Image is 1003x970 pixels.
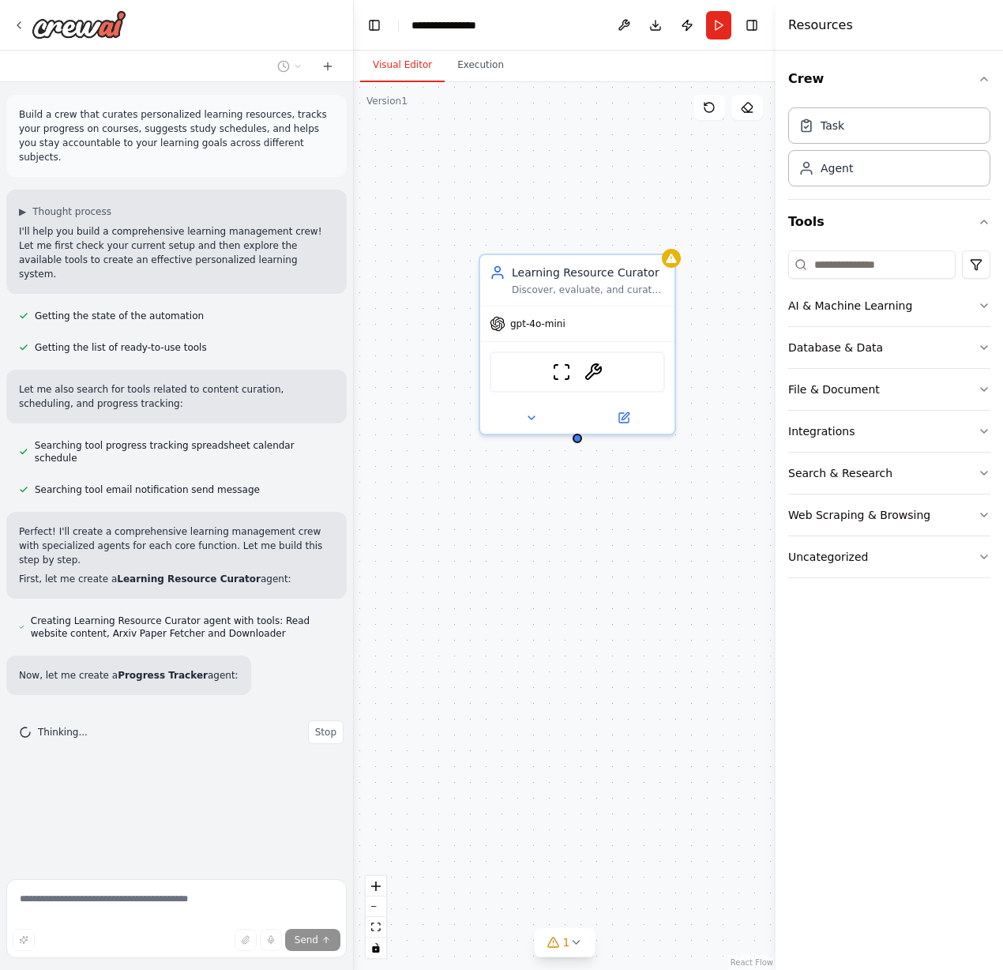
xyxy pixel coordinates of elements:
button: Hide right sidebar [741,14,763,36]
button: AI & Machine Learning [788,285,990,326]
p: First, let me create a agent: [19,572,334,586]
img: ScrapeWebsiteTool [552,363,571,382]
div: Integrations [788,423,855,439]
nav: breadcrumb [411,17,490,33]
h4: Resources [788,16,853,35]
span: ▶ [19,205,26,218]
div: Learning Resource CuratorDiscover, evaluate, and curate high-quality learning resources for {subj... [479,254,676,435]
strong: Learning Resource Curator [117,573,261,585]
div: Crew [788,101,990,199]
p: Now, let me create a agent: [19,668,239,682]
div: Agent [821,160,853,176]
img: ArxivPaperTool [584,363,603,382]
button: Crew [788,57,990,101]
span: Thought process [32,205,111,218]
span: Getting the state of the automation [35,310,204,322]
button: Stop [308,720,344,744]
div: Database & Data [788,340,883,355]
button: fit view [366,917,386,938]
img: Logo [32,10,126,39]
div: Uncategorized [788,549,868,565]
button: Visual Editor [360,49,445,82]
button: Start a new chat [315,57,340,76]
button: 1 [535,928,595,957]
div: Task [821,118,844,133]
button: Improve this prompt [13,929,35,951]
span: Getting the list of ready-to-use tools [35,341,207,354]
button: Uncategorized [788,536,990,577]
span: gpt-4o-mini [510,318,565,330]
span: Searching tool progress tracking spreadsheet calendar schedule [35,439,334,464]
span: Thinking... [38,726,88,739]
button: Click to speak your automation idea [260,929,282,951]
button: Send [285,929,340,951]
button: zoom in [366,876,386,897]
div: Search & Research [788,465,892,481]
div: Learning Resource Curator [512,265,665,280]
button: Execution [445,49,517,82]
a: React Flow attribution [731,958,773,967]
button: Open in side panel [579,408,668,427]
span: 1 [563,934,570,950]
button: Database & Data [788,327,990,368]
button: Tools [788,200,990,244]
button: Switch to previous chat [271,57,309,76]
p: Let me also search for tools related to content curation, scheduling, and progress tracking: [19,382,334,411]
div: Version 1 [366,95,408,107]
div: React Flow controls [366,876,386,958]
span: Send [295,934,318,946]
div: Discover, evaluate, and curate high-quality learning resources for {subject} based on {learning_l... [512,284,665,296]
button: toggle interactivity [366,938,386,958]
span: Stop [315,726,336,739]
p: Build a crew that curates personalized learning resources, tracks your progress on courses, sugge... [19,107,334,164]
button: Upload files [235,929,257,951]
div: Tools [788,244,990,591]
div: Web Scraping & Browsing [788,507,930,523]
button: Web Scraping & Browsing [788,494,990,536]
span: Searching tool email notification send message [35,483,260,496]
button: Hide left sidebar [363,14,385,36]
button: File & Document [788,369,990,410]
button: ▶Thought process [19,205,111,218]
button: zoom out [366,897,386,917]
p: Perfect! I'll create a comprehensive learning management crew with specialized agents for each co... [19,524,334,567]
span: Creating Learning Resource Curator agent with tools: Read website content, Arxiv Paper Fetcher an... [31,615,334,640]
div: AI & Machine Learning [788,298,912,314]
button: Search & Research [788,453,990,494]
div: File & Document [788,382,880,397]
button: Integrations [788,411,990,452]
strong: Progress Tracker [118,670,208,681]
p: I'll help you build a comprehensive learning management crew! Let me first check your current set... [19,224,334,281]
